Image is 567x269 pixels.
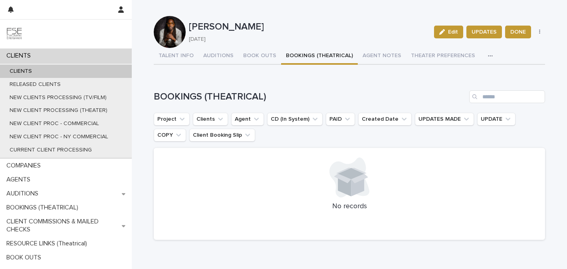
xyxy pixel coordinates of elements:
[154,91,466,103] h1: BOOKINGS (THEATRICAL)
[163,202,535,211] p: No records
[415,113,474,126] button: UPDATES MADE
[3,81,67,88] p: RELEASED CLIENTS
[267,113,323,126] button: CD (In System)
[154,129,186,141] button: COPY
[3,254,48,261] p: BOOK OUTS
[326,113,355,126] button: PAID
[448,29,458,35] span: Edit
[3,190,45,197] p: AUDITIONS
[6,26,22,42] img: 9JgRvJ3ETPGCJDhvPVA5
[3,218,122,233] p: CLIENT COMMISSIONS & MAILED CHECKS
[3,52,37,60] p: CLIENTS
[154,113,190,126] button: Project
[510,28,526,36] span: DONE
[505,26,531,38] button: DONE
[3,134,115,140] p: NEW CLIENT PROC - NY COMMERCIAL
[281,48,358,65] button: BOOKINGS (THEATRICAL)
[469,90,545,103] input: Search
[406,48,480,65] button: THEATER PREFERENCES
[434,26,463,38] button: Edit
[358,48,406,65] button: AGENT NOTES
[3,162,47,169] p: COMPANIES
[198,48,238,65] button: AUDITIONS
[3,107,114,114] p: NEW CLIENT PROCESSING (THEATER)
[231,113,264,126] button: Agent
[3,204,85,211] p: BOOKINGS (THEATRICAL)
[189,36,424,43] p: [DATE]
[238,48,281,65] button: BOOK OUTS
[193,113,228,126] button: Clients
[3,240,93,247] p: RESOURCE LINKS (Theatrical)
[3,68,38,75] p: CLIENTS
[466,26,502,38] button: UPDATES
[3,120,105,127] p: NEW CLIENT PROC - COMMERCIAL
[472,28,497,36] span: UPDATES
[3,94,113,101] p: NEW CLIENTS PROCESSING (TV/FILM)
[358,113,412,126] button: Created Date
[189,21,428,33] p: [PERSON_NAME]
[3,176,37,183] p: AGENTS
[189,129,255,141] button: Client Booking Slip
[477,113,515,126] button: UPDATE
[3,147,98,153] p: CURRENT CLIENT PROCESSING
[154,48,198,65] button: TALENT INFO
